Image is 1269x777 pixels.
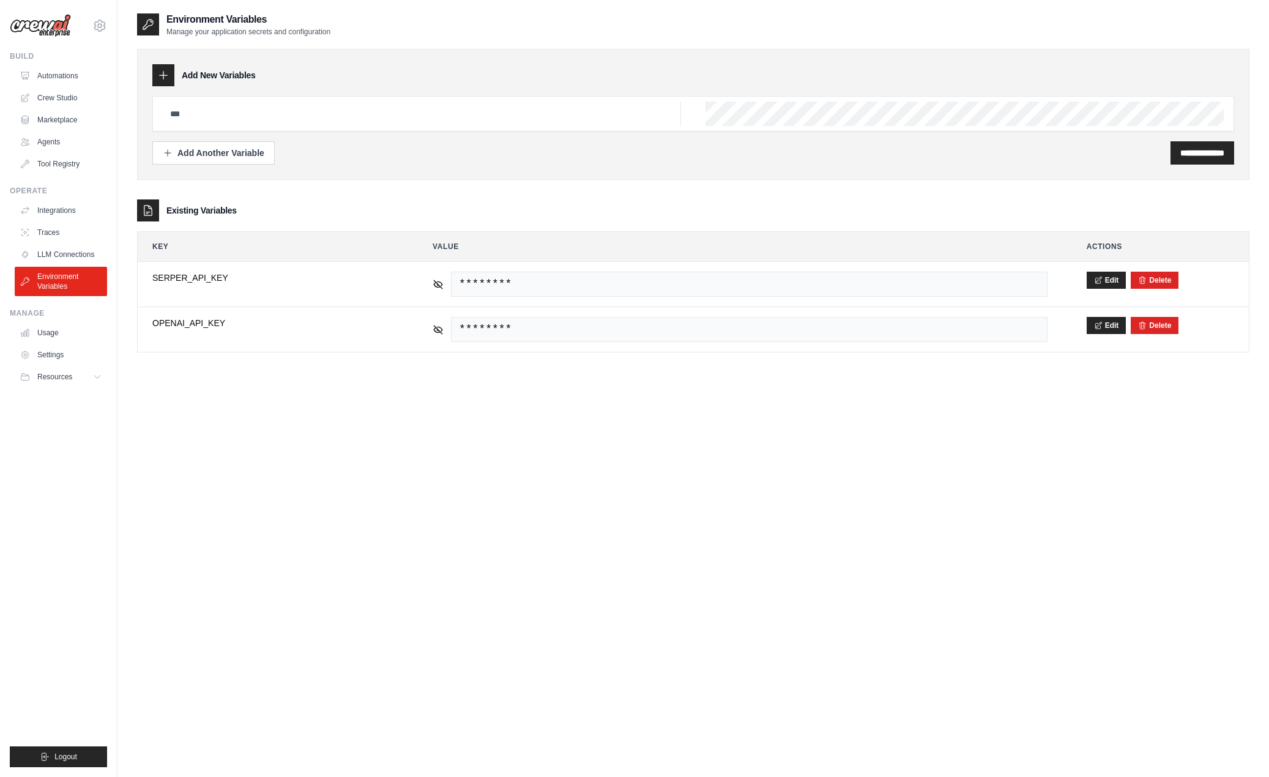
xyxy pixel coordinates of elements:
[1072,232,1249,261] th: Actions
[15,245,107,264] a: LLM Connections
[15,367,107,387] button: Resources
[10,308,107,318] div: Manage
[152,317,393,329] span: OPENAI_API_KEY
[138,232,408,261] th: Key
[15,132,107,152] a: Agents
[54,752,77,762] span: Logout
[10,746,107,767] button: Logout
[10,186,107,196] div: Operate
[1087,317,1126,334] button: Edit
[15,201,107,220] a: Integrations
[10,14,71,37] img: Logo
[166,27,330,37] p: Manage your application secrets and configuration
[15,154,107,174] a: Tool Registry
[15,323,107,343] a: Usage
[418,232,1062,261] th: Value
[1087,272,1126,289] button: Edit
[15,88,107,108] a: Crew Studio
[152,272,393,284] span: SERPER_API_KEY
[1138,321,1171,330] button: Delete
[1138,275,1171,285] button: Delete
[163,147,264,159] div: Add Another Variable
[152,141,275,165] button: Add Another Variable
[166,204,237,217] h3: Existing Variables
[15,66,107,86] a: Automations
[15,267,107,296] a: Environment Variables
[166,12,330,27] h2: Environment Variables
[37,372,72,382] span: Resources
[182,69,256,81] h3: Add New Variables
[15,345,107,365] a: Settings
[15,223,107,242] a: Traces
[10,51,107,61] div: Build
[15,110,107,130] a: Marketplace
